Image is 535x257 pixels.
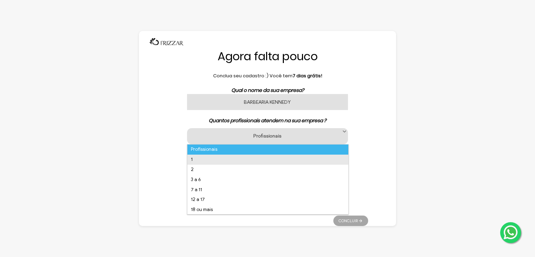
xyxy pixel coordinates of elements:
[167,151,368,158] p: Qual sistema utilizava antes?
[187,155,348,165] li: 1
[167,72,368,79] p: Conclua seu cadastro :) Você tem
[167,185,368,193] p: Veio por algum de nossos parceiros?
[187,165,348,175] li: 2
[187,94,348,110] input: Nome da sua empresa
[187,175,348,185] li: 3 a 6
[167,117,368,124] p: Quantos profissionais atendem na sua empresa ?
[502,224,519,241] img: whatsapp.png
[187,195,348,205] li: 12 a 17
[187,205,348,215] li: 18 ou mais
[293,72,322,79] b: 7 dias grátis!
[333,212,368,226] ul: Pagination
[167,49,368,64] h1: Agora falta pouco
[187,185,348,195] li: 7 a 11
[187,145,348,155] li: Profissionais
[167,87,368,94] p: Qual o nome da sua empresa?
[196,132,339,139] label: Profissionais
